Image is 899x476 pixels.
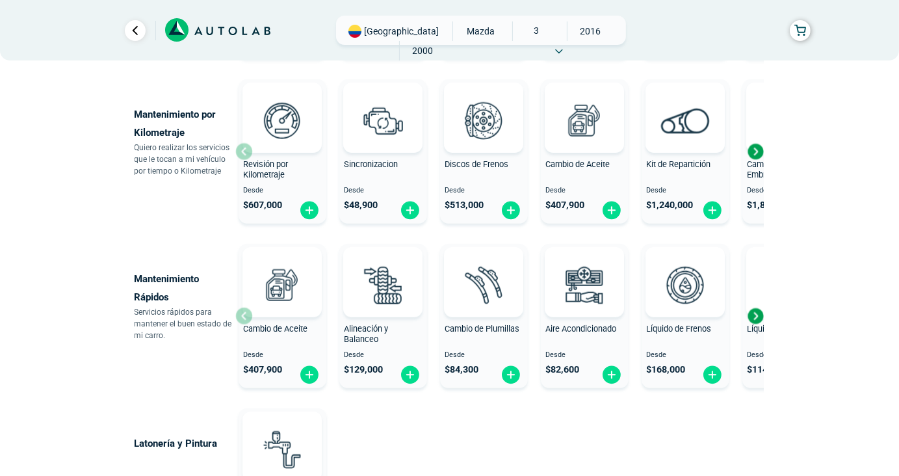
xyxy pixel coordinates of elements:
[546,200,585,211] span: $ 407,900
[546,159,610,169] span: Cambio de Aceite
[757,92,814,149] img: kit_de_embrague-v3.svg
[642,79,729,224] button: Kit de Repartición Desde $1,240,000
[546,187,623,195] span: Desde
[746,142,765,161] div: Next slide
[742,244,830,388] button: Líquido Refrigerante Desde $114,000
[244,324,308,334] span: Cambio de Aceite
[458,21,504,41] span: MAZDA
[263,414,302,453] img: AD0BCuuxAAAAAElFTkSuQmCC
[666,85,705,124] img: AD0BCuuxAAAAAElFTkSuQmCC
[244,159,289,180] span: Revisión por Kilometraje
[748,324,821,334] span: Líquido Refrigerante
[445,200,484,211] span: $ 513,000
[546,351,623,360] span: Desde
[345,324,389,345] span: Alineación y Balanceo
[348,25,361,38] img: Flag of COLOMBIA
[647,351,724,360] span: Desde
[254,256,311,313] img: cambio_de_aceite-v3.svg
[455,256,512,313] img: plumillas-v3.svg
[345,364,384,375] span: $ 129,000
[647,200,694,211] span: $ 1,240,000
[299,365,320,385] img: fi_plus-circle2.svg
[541,79,629,224] button: Cambio de Aceite Desde $407,900
[601,200,622,220] img: fi_plus-circle2.svg
[445,351,523,360] span: Desde
[647,187,724,195] span: Desde
[546,364,580,375] span: $ 82,600
[748,351,825,360] span: Desde
[742,79,830,224] button: Cambio de Kit de Embrague Desde $1,860,000
[345,200,378,211] span: $ 48,900
[135,306,235,341] p: Servicios rápidos para mantener el buen estado de mi carro.
[135,434,235,453] p: Latonería y Pintura
[647,364,686,375] span: $ 168,000
[661,108,710,133] img: correa_de_reparticion-v3.svg
[445,187,523,195] span: Desde
[345,351,422,360] span: Desde
[339,79,427,224] button: Sincronizacion Desde $48,900
[400,365,421,385] img: fi_plus-circle2.svg
[354,92,411,149] img: sincronizacion-v3.svg
[601,365,622,385] img: fi_plus-circle2.svg
[748,364,787,375] span: $ 114,000
[702,365,723,385] img: fi_plus-circle2.svg
[440,244,528,388] button: Cambio de Plumillas Desde $84,300
[135,105,235,142] p: Mantenimiento por Kilometraje
[135,142,235,177] p: Quiero realizar los servicios que le tocan a mi vehículo por tiempo o Kilometraje
[746,306,765,326] div: Next slide
[244,187,321,195] span: Desde
[445,324,520,334] span: Cambio de Plumillas
[239,79,326,224] button: Revisión por Kilometraje Desde $607,000
[556,92,613,149] img: cambio_de_aceite-v3.svg
[647,159,711,169] span: Kit de Repartición
[567,21,614,41] span: 2016
[642,244,729,388] button: Líquido de Frenos Desde $168,000
[748,159,809,180] span: Cambio de Kit de Embrague
[565,250,604,289] img: AD0BCuuxAAAAAElFTkSuQmCC
[757,256,814,313] img: liquido_refrigerante-v3.svg
[464,85,503,124] img: AD0BCuuxAAAAAElFTkSuQmCC
[354,256,411,313] img: alineacion_y_balanceo-v3.svg
[556,256,613,313] img: aire_acondicionado-v3.svg
[455,92,512,149] img: frenos2-v3.svg
[345,187,422,195] span: Desde
[244,364,283,375] span: $ 407,900
[546,324,617,334] span: Aire Acondicionado
[125,20,146,41] a: Ir al paso anterior
[345,159,398,169] span: Sincronizacion
[400,200,421,220] img: fi_plus-circle2.svg
[363,85,402,124] img: AD0BCuuxAAAAAElFTkSuQmCC
[263,250,302,289] img: AD0BCuuxAAAAAElFTkSuQmCC
[513,21,559,40] span: 3
[239,244,326,388] button: Cambio de Aceite Desde $407,900
[263,85,302,124] img: AD0BCuuxAAAAAElFTkSuQmCC
[135,270,235,306] p: Mantenimiento Rápidos
[254,92,311,149] img: revision_por_kilometraje-v3.svg
[244,351,321,360] span: Desde
[565,85,604,124] img: AD0BCuuxAAAAAElFTkSuQmCC
[244,200,283,211] span: $ 607,000
[748,200,794,211] span: $ 1,860,000
[299,200,320,220] img: fi_plus-circle2.svg
[400,41,446,60] span: 2000
[445,159,509,169] span: Discos de Frenos
[647,324,712,334] span: Líquido de Frenos
[501,200,521,220] img: fi_plus-circle2.svg
[501,365,521,385] img: fi_plus-circle2.svg
[363,250,402,289] img: AD0BCuuxAAAAAElFTkSuQmCC
[657,256,714,313] img: liquido_frenos-v3.svg
[666,250,705,289] img: AD0BCuuxAAAAAElFTkSuQmCC
[464,250,503,289] img: AD0BCuuxAAAAAElFTkSuQmCC
[702,200,723,220] img: fi_plus-circle2.svg
[440,79,528,224] button: Discos de Frenos Desde $513,000
[339,244,427,388] button: Alineación y Balanceo Desde $129,000
[365,25,439,38] span: [GEOGRAPHIC_DATA]
[541,244,629,388] button: Aire Acondicionado Desde $82,600
[445,364,479,375] span: $ 84,300
[748,187,825,195] span: Desde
